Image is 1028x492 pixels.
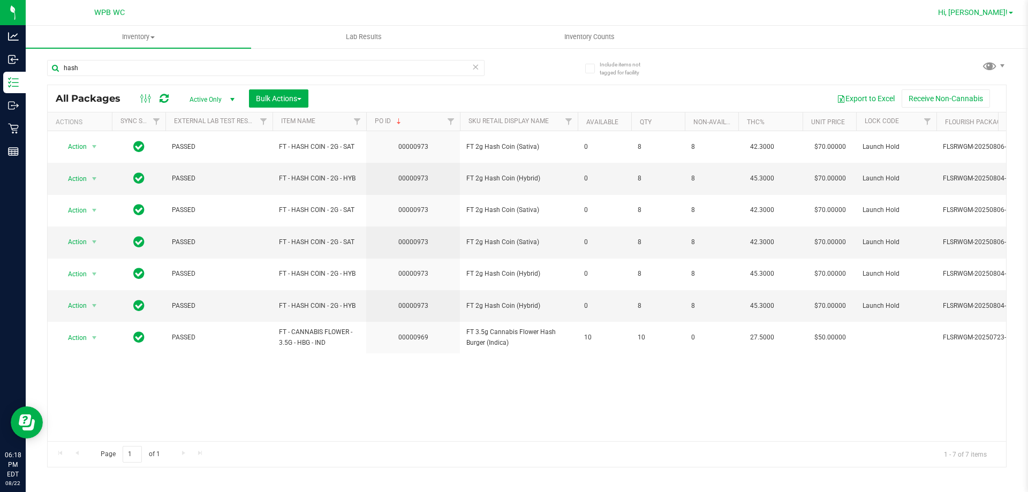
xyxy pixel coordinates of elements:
span: 0 [584,269,625,279]
span: $70.00000 [809,298,851,314]
a: Qty [640,118,652,126]
span: 0 [584,301,625,311]
span: In Sync [133,266,145,281]
span: Action [58,171,87,186]
span: In Sync [133,202,145,217]
a: 00000973 [398,270,428,277]
span: Action [58,139,87,154]
a: Lock Code [865,117,899,125]
span: Launch Hold [863,269,930,279]
span: 45.3000 [745,171,780,186]
span: Launch Hold [863,205,930,215]
a: External Lab Test Result [174,117,258,125]
span: PASSED [172,142,266,152]
span: Action [58,330,87,345]
span: select [88,267,101,282]
a: Filter [442,112,460,131]
span: FT 2g Hash Coin (Sativa) [466,205,571,215]
span: select [88,171,101,186]
span: Launch Hold [863,142,930,152]
span: 45.3000 [745,266,780,282]
inline-svg: Reports [8,146,19,157]
inline-svg: Inventory [8,77,19,88]
span: FT - CANNABIS FLOWER - 3.5G - HBG - IND [279,327,360,347]
a: Filter [148,112,165,131]
span: 0 [584,173,625,184]
span: WPB WC [94,8,125,17]
span: Lab Results [331,32,396,42]
span: 0 [584,237,625,247]
span: 8 [638,205,678,215]
span: 8 [691,269,732,279]
inline-svg: Inbound [8,54,19,65]
span: FT - HASH COIN - 2G - SAT [279,237,360,247]
span: $70.00000 [809,202,851,218]
span: PASSED [172,237,266,247]
span: Clear [472,60,479,74]
div: Actions [56,118,108,126]
span: In Sync [133,298,145,313]
span: FT - HASH COIN - 2G - SAT [279,205,360,215]
span: In Sync [133,234,145,249]
span: 1 - 7 of 7 items [935,446,995,462]
span: select [88,330,101,345]
span: PASSED [172,269,266,279]
span: FT - HASH COIN - 2G - HYB [279,301,360,311]
span: 8 [638,173,678,184]
inline-svg: Retail [8,123,19,134]
span: 42.3000 [745,202,780,218]
span: 0 [691,332,732,343]
span: Launch Hold [863,301,930,311]
span: $70.00000 [809,139,851,155]
span: Page of 1 [92,446,169,463]
a: Lab Results [251,26,477,48]
span: 8 [638,237,678,247]
input: 1 [123,446,142,463]
a: THC% [747,118,765,126]
span: Bulk Actions [256,94,301,103]
span: Inventory Counts [550,32,629,42]
a: Inventory Counts [477,26,702,48]
span: 0 [584,205,625,215]
button: Receive Non-Cannabis [902,89,990,108]
a: Filter [349,112,366,131]
a: Filter [919,112,936,131]
span: select [88,139,101,154]
a: Non-Available [693,118,741,126]
span: Action [58,203,87,218]
iframe: Resource center [11,406,43,438]
span: In Sync [133,330,145,345]
a: Flourish Package ID [945,118,1012,126]
span: FT 2g Hash Coin (Hybrid) [466,301,571,311]
span: FT 2g Hash Coin (Sativa) [466,237,571,247]
span: 8 [691,237,732,247]
span: 8 [691,301,732,311]
span: $50.00000 [809,330,851,345]
a: 00000973 [398,238,428,246]
span: Include items not tagged for facility [600,60,653,77]
span: Launch Hold [863,173,930,184]
span: PASSED [172,205,266,215]
a: 00000973 [398,302,428,309]
a: Unit Price [811,118,845,126]
a: PO ID [375,117,403,125]
span: select [88,203,101,218]
a: 00000973 [398,206,428,214]
span: $70.00000 [809,266,851,282]
a: Available [586,118,618,126]
span: $70.00000 [809,234,851,250]
a: 00000973 [398,175,428,182]
a: Filter [560,112,578,131]
span: 8 [691,173,732,184]
span: FT 2g Hash Coin (Hybrid) [466,269,571,279]
span: In Sync [133,139,145,154]
span: FT 2g Hash Coin (Hybrid) [466,173,571,184]
span: select [88,234,101,249]
input: Search Package ID, Item Name, SKU, Lot or Part Number... [47,60,485,76]
a: 00000969 [398,334,428,341]
span: Action [58,234,87,249]
button: Bulk Actions [249,89,308,108]
span: select [88,298,101,313]
a: Item Name [281,117,315,125]
span: $70.00000 [809,171,851,186]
